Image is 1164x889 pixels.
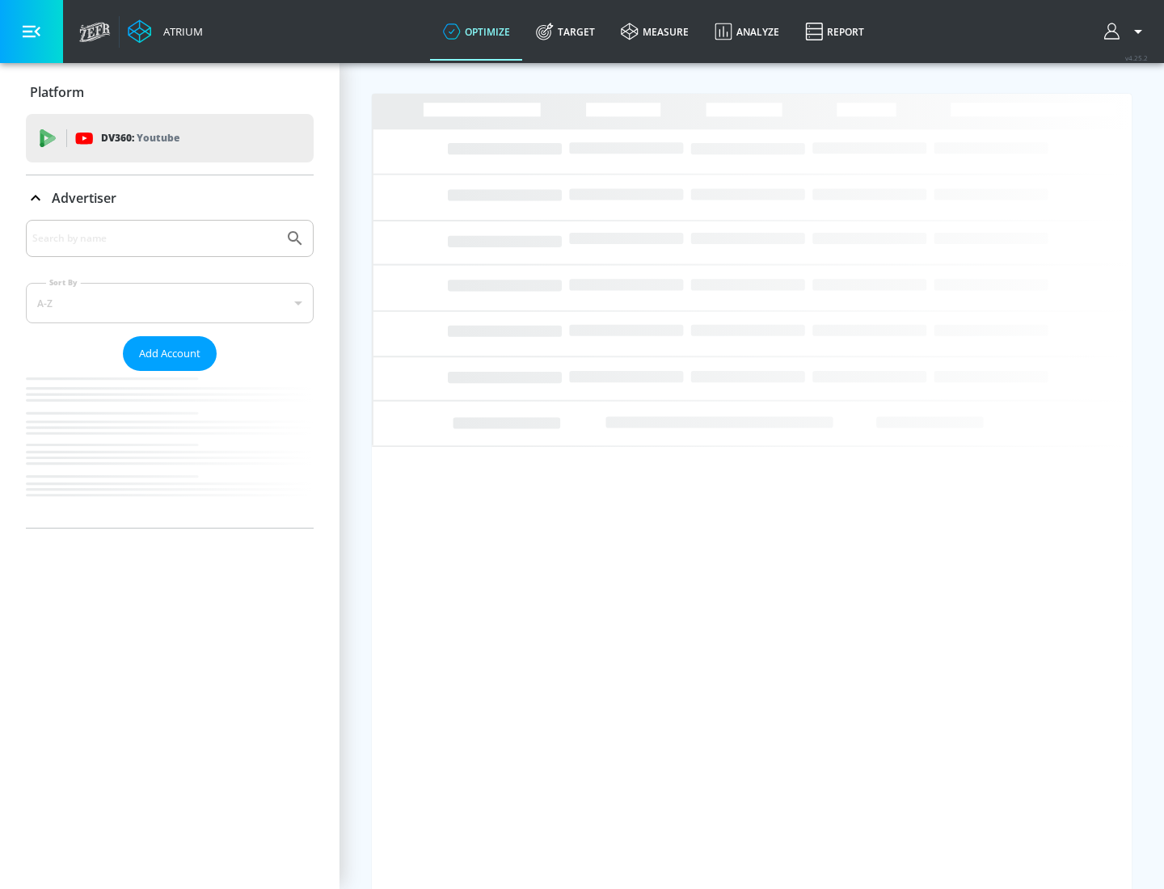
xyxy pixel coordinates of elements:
p: Platform [30,83,84,101]
a: Analyze [702,2,792,61]
a: optimize [430,2,523,61]
div: Advertiser [26,220,314,528]
span: v 4.25.2 [1125,53,1148,62]
p: Youtube [137,129,179,146]
a: Report [792,2,877,61]
input: Search by name [32,228,277,249]
div: A-Z [26,283,314,323]
a: Target [523,2,608,61]
div: Advertiser [26,175,314,221]
button: Add Account [123,336,217,371]
a: measure [608,2,702,61]
p: DV360: [101,129,179,147]
div: Platform [26,70,314,115]
span: Add Account [139,344,200,363]
div: DV360: Youtube [26,114,314,162]
label: Sort By [46,277,81,288]
div: Atrium [157,24,203,39]
nav: list of Advertiser [26,371,314,528]
a: Atrium [128,19,203,44]
p: Advertiser [52,189,116,207]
